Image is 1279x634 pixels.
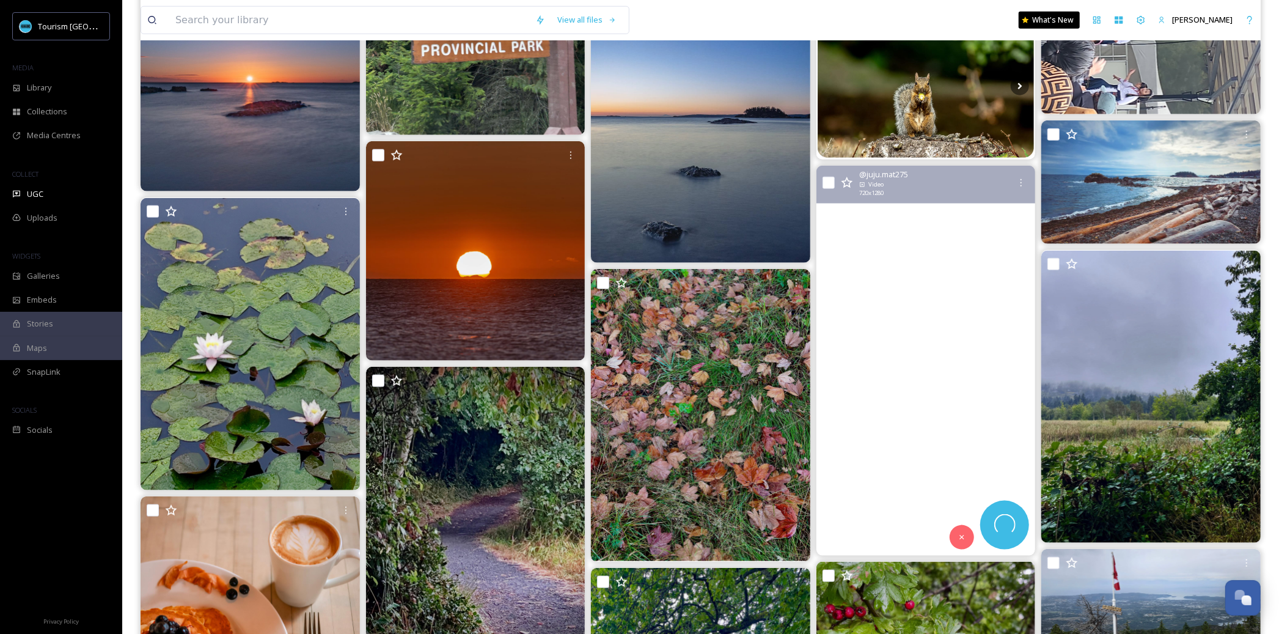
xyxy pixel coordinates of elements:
video: Une petite île, une petite ferme, des alpagas gourmand et un mois de jardinage #woofing #vancouve... [816,166,1036,556]
span: Collections [27,106,67,117]
span: Video [868,180,884,189]
input: Search your library [169,7,529,34]
span: Maps [27,342,47,354]
span: COLLECT [12,169,38,179]
span: Stories [27,318,53,330]
span: Tourism [GEOGRAPHIC_DATA] [38,20,147,32]
span: Media Centres [27,130,81,141]
span: Galleries [27,270,60,282]
span: SnapLink [27,366,60,378]
img: Another new-to-me find in Nanaimo. Slightly stormy and feeling fall #fallvibes #westcoastbestcoas... [1041,120,1261,244]
span: Embeds [27,294,57,306]
img: Waterlily. #lilies #waterlily #waterliliesofinstagram #findingbeauty #buttertubsmarsh #nanaimo [141,198,360,490]
a: Privacy Policy [43,613,79,628]
span: Privacy Policy [43,617,79,625]
img: tourism_nanaimo_logo.jpeg [20,20,32,32]
img: Sunrise #vancouverisland #nanaimo #neckpointpark #sunrise #peaceful #밴쿠버섬 #나나이모 #일출 [366,141,585,361]
button: Open Chat [1225,580,1261,616]
span: WIDGETS [12,251,40,260]
span: Library [27,82,51,94]
span: @ juju.mat275 [859,169,908,180]
img: Sweeties in the Late Morning Sun 🥰🍁🐿️🐇 #rabbitsoninstagram #squirrelsofinstagram #portraitphotogr... [816,13,1036,160]
span: 720 x 1280 [859,189,884,197]
span: Uploads [27,212,57,224]
span: [PERSON_NAME] [1172,14,1233,25]
a: [PERSON_NAME] [1152,8,1239,32]
span: Socials [27,424,53,436]
a: What's New [1019,12,1080,29]
img: Fallen. #fall #fallleaves #earlyfall #findingbeauty #september #buttertubsmarsh #nanaimo [591,269,810,561]
span: UGC [27,188,43,200]
span: SOCIALS [12,405,37,415]
span: MEDIA [12,63,34,72]
img: Threatening Skies. #fall #cloudyskies #threateningsky #september #buttertubsmarsh #nanaimo [1041,251,1261,543]
a: View all files [551,8,623,32]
